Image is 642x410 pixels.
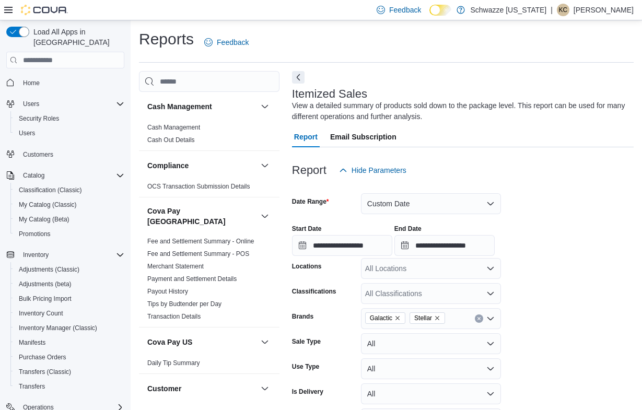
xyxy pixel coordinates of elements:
span: Classification (Classic) [15,184,124,196]
button: Home [2,75,129,90]
a: Payment and Settlement Details [147,275,237,283]
span: Transfers (Classic) [15,366,124,378]
button: Compliance [147,160,256,171]
span: Inventory Manager (Classic) [15,322,124,334]
span: Inventory Count [19,309,63,318]
span: Inventory [23,251,49,259]
a: Security Roles [15,112,63,125]
label: Date Range [292,197,329,206]
span: Stellar [410,312,445,324]
button: Cova Pay [GEOGRAPHIC_DATA] [259,210,271,222]
h3: Customer [147,383,181,394]
span: My Catalog (Beta) [15,213,124,226]
p: Schwazze [US_STATE] [470,4,546,16]
span: Security Roles [15,112,124,125]
span: Transfers [15,380,124,393]
label: End Date [394,225,422,233]
span: Promotions [15,228,124,240]
button: Inventory Manager (Classic) [10,321,129,335]
h3: Itemized Sales [292,88,367,100]
span: Inventory Count [15,307,124,320]
button: Users [19,98,43,110]
span: Home [23,79,40,87]
span: Users [19,129,35,137]
button: Open list of options [486,314,495,323]
a: Merchant Statement [147,263,204,270]
button: Open list of options [486,289,495,298]
button: Customer [259,382,271,395]
button: Transfers (Classic) [10,365,129,379]
span: Stellar [414,313,432,323]
span: Security Roles [19,114,59,123]
span: Feedback [389,5,421,15]
span: Classification (Classic) [19,186,82,194]
button: Purchase Orders [10,350,129,365]
button: Users [10,126,129,140]
div: Cova Pay US [139,357,279,373]
button: Catalog [19,169,49,182]
a: Cash Management [147,124,200,131]
a: Customers [19,148,57,161]
button: Inventory [19,249,53,261]
a: Daily Tip Summary [147,359,200,367]
a: Inventory Count [15,307,67,320]
div: Katherine Condit [557,4,569,16]
p: [PERSON_NAME] [574,4,634,16]
span: Galactic [370,313,392,323]
button: Next [292,71,305,84]
span: Purchase Orders [19,353,66,361]
div: Compliance [139,180,279,197]
span: My Catalog (Classic) [15,198,124,211]
span: Report [294,126,318,147]
button: Cova Pay US [259,336,271,348]
h3: Cova Pay US [147,337,192,347]
span: Adjustments (beta) [15,278,124,290]
span: Adjustments (beta) [19,280,72,288]
span: KC [559,4,568,16]
button: All [361,383,501,404]
button: Remove Galactic from selection in this group [394,315,401,321]
button: Inventory [2,248,129,262]
button: Cash Management [147,101,256,112]
button: Adjustments (Classic) [10,262,129,277]
label: Use Type [292,362,319,371]
span: Users [23,100,39,108]
button: All [361,358,501,379]
a: Adjustments (Classic) [15,263,84,276]
span: Bulk Pricing Import [15,292,124,305]
a: Users [15,127,39,139]
div: View a detailed summary of products sold down to the package level. This report can be used for m... [292,100,628,122]
label: Is Delivery [292,388,323,396]
input: Press the down key to open a popover containing a calendar. [292,235,392,256]
button: Customers [2,147,129,162]
span: Load All Apps in [GEOGRAPHIC_DATA] [29,27,124,48]
span: Users [19,98,124,110]
button: My Catalog (Beta) [10,212,129,227]
span: Promotions [19,230,51,238]
button: Inventory Count [10,306,129,321]
span: Customers [19,148,124,161]
span: Users [15,127,124,139]
button: Users [2,97,129,111]
h1: Reports [139,29,194,50]
a: Inventory Manager (Classic) [15,322,101,334]
a: Bulk Pricing Import [15,292,76,305]
button: Cova Pay US [147,337,256,347]
span: Manifests [15,336,124,349]
label: Classifications [292,287,336,296]
a: Home [19,77,44,89]
button: All [361,333,501,354]
button: Manifests [10,335,129,350]
a: Adjustments (beta) [15,278,76,290]
a: Promotions [15,228,55,240]
button: Hide Parameters [335,160,411,181]
img: Cova [21,5,68,15]
label: Brands [292,312,313,321]
span: My Catalog (Classic) [19,201,77,209]
button: Open list of options [486,264,495,273]
button: Custom Date [361,193,501,214]
label: Start Date [292,225,322,233]
a: Manifests [15,336,50,349]
span: Purchase Orders [15,351,124,364]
